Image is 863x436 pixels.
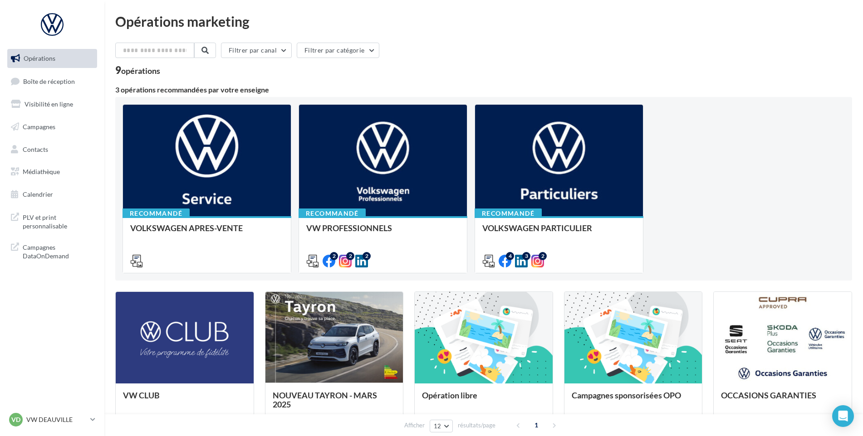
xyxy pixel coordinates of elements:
span: Campagnes [23,123,55,131]
span: Boîte de réception [23,77,75,85]
div: Recommandé [299,208,366,218]
div: 2 [363,252,371,260]
button: 12 [430,420,453,432]
div: Recommandé [123,208,190,218]
a: Contacts [5,140,99,159]
span: Opération libre [422,390,477,400]
span: VD [11,415,20,424]
span: Médiathèque [23,168,60,175]
span: Contacts [23,145,48,153]
div: 3 [522,252,530,260]
span: PLV et print personnalisable [23,211,93,231]
span: Campagnes sponsorisées OPO [572,390,681,400]
button: Filtrer par canal [221,43,292,58]
a: Boîte de réception [5,72,99,91]
span: VOLKSWAGEN PARTICULIER [482,223,592,233]
span: Visibilité en ligne [25,100,73,108]
div: Opérations marketing [115,15,852,28]
span: OCCASIONS GARANTIES [721,390,816,400]
div: 2 [539,252,547,260]
span: résultats/page [458,421,495,430]
a: VD VW DEAUVILLE [7,411,97,428]
a: Campagnes DataOnDemand [5,237,99,264]
span: Opérations [24,54,55,62]
a: Campagnes [5,117,99,136]
a: PLV et print personnalisable [5,208,99,234]
div: 2 [330,252,338,260]
button: Filtrer par catégorie [297,43,379,58]
span: NOUVEAU TAYRON - MARS 2025 [273,390,377,409]
span: VW CLUB [123,390,160,400]
div: 2 [346,252,354,260]
a: Visibilité en ligne [5,95,99,114]
span: Campagnes DataOnDemand [23,241,93,261]
div: 9 [115,65,160,75]
span: Calendrier [23,190,53,198]
div: opérations [121,67,160,75]
div: Open Intercom Messenger [832,405,854,427]
a: Médiathèque [5,162,99,181]
p: VW DEAUVILLE [26,415,87,424]
div: 4 [506,252,514,260]
a: Opérations [5,49,99,68]
span: 1 [529,418,544,432]
div: Recommandé [475,208,542,218]
a: Calendrier [5,185,99,204]
span: VOLKSWAGEN APRES-VENTE [130,223,243,233]
span: 12 [434,422,441,430]
span: Afficher [404,421,425,430]
span: VW PROFESSIONNELS [306,223,392,233]
div: 3 opérations recommandées par votre enseigne [115,86,852,93]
